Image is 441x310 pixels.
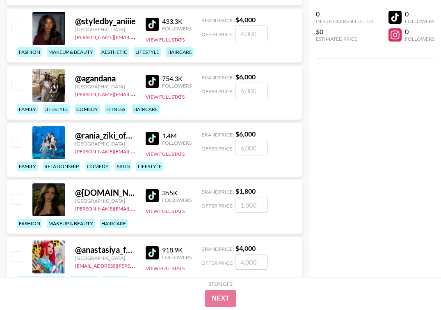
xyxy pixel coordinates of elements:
[75,198,136,204] div: [GEOGRAPHIC_DATA]
[75,255,136,261] div: [GEOGRAPHIC_DATA]
[146,94,185,100] button: View Full Stats
[162,17,192,25] div: 433.3K
[146,37,185,43] button: View Full Stats
[162,132,192,140] div: 1.4M
[201,203,233,209] span: Offer Price:
[316,18,373,24] div: Influencers Selected
[134,47,161,57] div: lifestyle
[235,197,268,213] input: 1,800
[316,10,373,18] div: 0
[75,147,197,155] a: [PERSON_NAME][EMAIL_ADDRESS][DOMAIN_NAME]
[43,162,80,171] div: relationship
[201,132,234,138] span: Brand Price:
[75,16,136,26] div: @ styledby_aniiie
[75,141,136,147] div: [GEOGRAPHIC_DATA]
[235,83,268,98] input: 6,000
[201,260,233,266] span: Offer Price:
[235,25,268,41] input: 4,000
[75,73,136,83] div: @ agandana
[162,197,192,203] div: Followers
[75,261,197,269] a: [EMAIL_ADDRESS][PERSON_NAME][DOMAIN_NAME]
[162,254,192,260] div: Followers
[146,132,159,145] img: TikTok
[105,104,127,114] div: fitness
[17,104,38,114] div: family
[316,36,373,42] div: Estimated Price
[162,74,192,83] div: 754.3K
[146,246,159,259] img: TikTok
[146,75,159,88] img: TikTok
[405,28,434,36] div: 0
[235,16,256,23] strong: $ 4,000
[100,219,128,228] div: haircare
[162,25,192,32] div: Followers
[166,47,194,57] div: haircare
[132,104,160,114] div: haircare
[162,83,192,89] div: Followers
[146,208,185,214] button: View Full Stats
[209,281,233,287] div: Step 1 of 2
[75,187,136,198] div: @ [DOMAIN_NAME]
[201,146,233,152] span: Offer Price:
[162,140,192,146] div: Followers
[75,204,274,212] a: [PERSON_NAME][EMAIL_ADDRESS][PERSON_NAME][PERSON_NAME][DOMAIN_NAME]
[17,219,42,228] div: fashion
[136,162,163,171] div: lifestyle
[201,88,233,95] span: Offer Price:
[235,187,256,195] strong: $ 1,800
[146,265,185,271] button: View Full Stats
[17,47,42,57] div: fashion
[405,36,434,42] div: Followers
[162,189,192,197] div: 355K
[103,276,128,285] div: fashion
[100,47,129,57] div: aesthetic
[43,104,70,114] div: lifestyle
[75,130,136,141] div: @ rania_ziki_official
[75,104,100,114] div: comedy
[400,269,431,300] iframe: Drift Widget Chat Controller
[235,130,256,138] strong: $ 6,000
[201,246,234,252] span: Brand Price:
[201,31,233,37] span: Offer Price:
[162,246,192,254] div: 918.9K
[85,162,110,171] div: comedy
[75,32,197,40] a: [PERSON_NAME][EMAIL_ADDRESS][DOMAIN_NAME]
[235,73,256,81] strong: $ 6,000
[70,276,98,285] div: haircare
[146,151,185,157] button: View Full Stats
[235,254,268,270] input: 4,000
[205,290,236,307] button: Next
[316,28,373,36] div: $0
[146,189,159,202] img: TikTok
[146,18,159,31] img: TikTok
[47,47,95,57] div: makeup & beauty
[17,162,38,171] div: family
[405,18,434,24] div: Followers
[235,244,256,252] strong: $ 4,000
[201,74,234,81] span: Brand Price:
[47,219,95,228] div: makeup & beauty
[115,162,131,171] div: skits
[405,10,434,18] div: 0
[75,83,136,90] div: [GEOGRAPHIC_DATA]
[75,245,136,255] div: @ anastasiya_fukkacumi1
[201,17,234,23] span: Brand Price:
[17,276,65,285] div: makeup & beauty
[75,90,197,97] a: [PERSON_NAME][EMAIL_ADDRESS][DOMAIN_NAME]
[75,26,136,32] div: [GEOGRAPHIC_DATA]
[235,140,268,155] input: 6,000
[201,189,234,195] span: Brand Price:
